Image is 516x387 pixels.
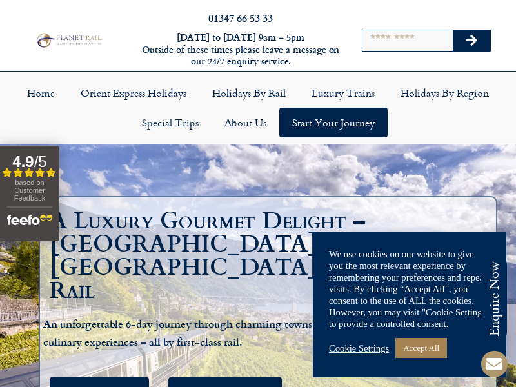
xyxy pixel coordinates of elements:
a: Luxury Trains [299,78,388,108]
a: Orient Express Holidays [68,78,199,108]
nav: Menu [6,78,510,137]
a: Accept All [395,338,447,358]
a: Holidays by Region [388,78,502,108]
img: Planet Rail Train Holidays Logo [34,32,103,48]
button: Search [453,30,490,51]
a: Home [14,78,68,108]
a: 01347 66 53 33 [208,10,273,25]
a: Special Trips [129,108,212,137]
div: We use cookies on our website to give you the most relevant experience by remembering your prefer... [329,248,490,330]
a: Holidays by Rail [199,78,299,108]
b: An unforgettable 6-day journey through charming towns, alpine landscapes and world-class culinary... [43,316,475,349]
a: Cookie Settings [329,342,389,354]
a: Start your Journey [279,108,388,137]
h1: A Luxury Gourmet Delight – [GEOGRAPHIC_DATA] & [GEOGRAPHIC_DATA] by First Class Rail [50,210,493,303]
h6: [DATE] to [DATE] 9am – 5pm Outside of these times please leave a message on our 24/7 enquiry serv... [141,32,341,68]
a: About Us [212,108,279,137]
